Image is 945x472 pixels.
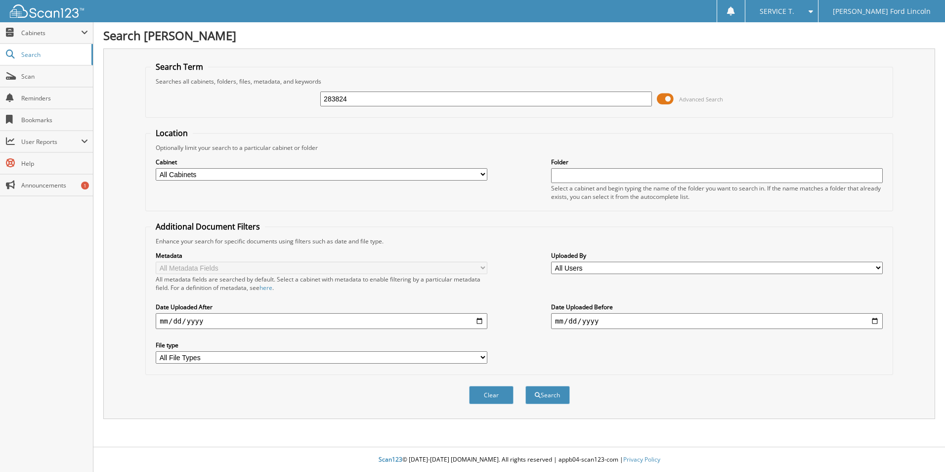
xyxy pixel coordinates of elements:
[551,303,883,311] label: Date Uploaded Before
[469,386,514,404] button: Clear
[156,313,487,329] input: start
[156,158,487,166] label: Cabinet
[760,8,794,14] span: SERVICE T.
[525,386,570,404] button: Search
[151,221,265,232] legend: Additional Document Filters
[21,72,88,81] span: Scan
[551,158,883,166] label: Folder
[21,94,88,102] span: Reminders
[93,448,945,472] div: © [DATE]-[DATE] [DOMAIN_NAME]. All rights reserved | appb04-scan123-com |
[151,237,888,245] div: Enhance your search for specific documents using filters such as date and file type.
[151,128,193,139] legend: Location
[156,275,487,292] div: All metadata fields are searched by default. Select a cabinet with metadata to enable filtering b...
[81,182,89,189] div: 1
[151,143,888,152] div: Optionally limit your search to a particular cabinet or folder
[156,303,487,311] label: Date Uploaded After
[833,8,931,14] span: [PERSON_NAME] Ford Lincoln
[151,77,888,86] div: Searches all cabinets, folders, files, metadata, and keywords
[259,283,272,292] a: here
[21,181,88,189] span: Announcements
[151,61,208,72] legend: Search Term
[10,4,84,18] img: scan123-logo-white.svg
[156,251,487,260] label: Metadata
[379,455,402,464] span: Scan123
[679,95,723,103] span: Advanced Search
[21,50,86,59] span: Search
[21,138,81,146] span: User Reports
[156,341,487,349] label: File type
[21,116,88,124] span: Bookmarks
[21,159,88,168] span: Help
[21,29,81,37] span: Cabinets
[551,184,883,201] div: Select a cabinet and begin typing the name of the folder you want to search in. If the name match...
[103,27,935,44] h1: Search [PERSON_NAME]
[551,251,883,260] label: Uploaded By
[551,313,883,329] input: end
[623,455,660,464] a: Privacy Policy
